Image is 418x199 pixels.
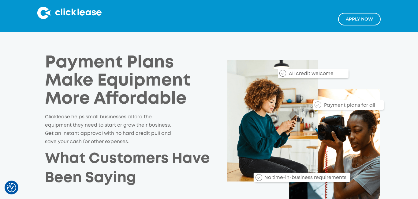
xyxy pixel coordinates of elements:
[7,183,16,192] button: Consent Preferences
[7,183,16,192] img: Revisit consent button
[261,174,350,181] div: No time-in-business requirements
[286,71,349,77] div: All credit welcome
[45,54,198,108] h1: Payment Plans Make Equipment More Affordable
[321,102,384,109] div: Payment plans for all
[315,101,321,108] img: Checkmark_callout
[279,70,286,77] img: Checkmark_callout
[37,7,102,19] img: Clicklease logo
[45,113,171,146] p: Clicklease helps small businesses afford the equipment they need to start or grow their business....
[256,174,262,181] img: Checkmark_callout
[45,149,210,188] h2: What Customers Have Been Saying
[338,13,381,25] a: Apply NOw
